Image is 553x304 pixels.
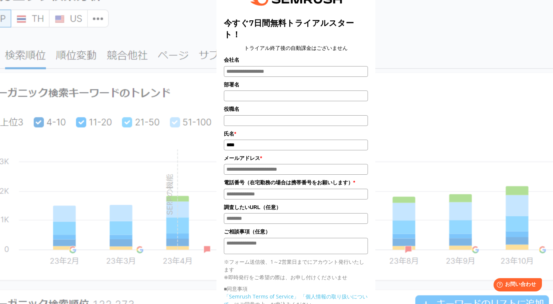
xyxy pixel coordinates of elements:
iframe: Help widget launcher [487,275,545,296]
label: ご相談事項（任意） [224,228,368,236]
p: ■同意事項 [224,285,368,293]
label: メールアドレス [224,154,368,162]
label: 部署名 [224,81,368,89]
center: トライアル終了後の自動課金はございません [224,44,368,52]
a: 「Semrush Terms of Service」 [224,293,299,300]
label: 会社名 [224,56,368,64]
title: 今すぐ7日間無料トライアルスタート！ [224,17,368,40]
label: 役職名 [224,105,368,113]
p: ※フォーム送信後、1～2営業日までにアカウント発行いたします ※即時発行をご希望の際は、お申し付けくださいませ [224,258,368,281]
label: 氏名 [224,130,368,138]
label: 電話番号（在宅勤務の場合は携帯番号をお願いします） [224,178,368,187]
label: 調査したいURL（任意） [224,203,368,211]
